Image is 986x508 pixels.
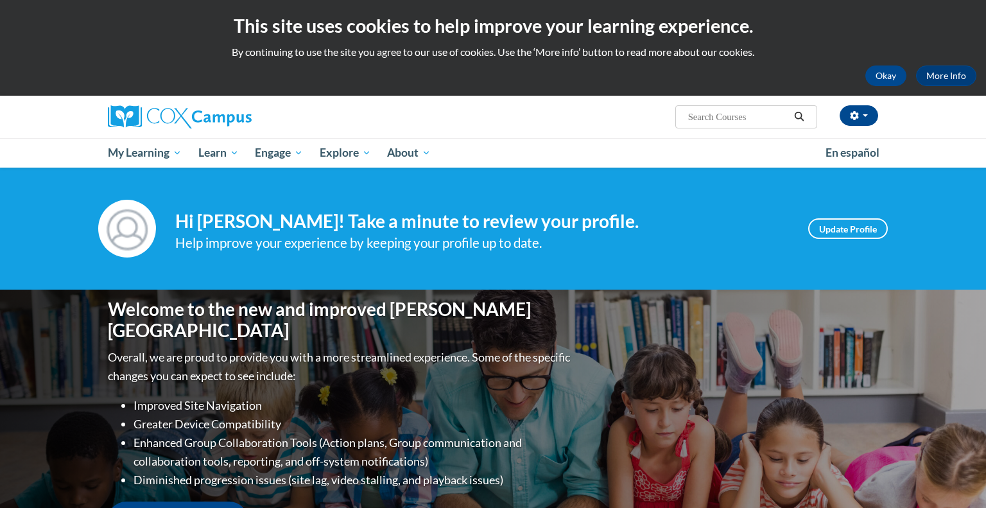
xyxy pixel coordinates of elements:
img: Cox Campus [108,105,252,128]
li: Enhanced Group Collaboration Tools (Action plans, Group communication and collaboration tools, re... [134,434,573,471]
li: Improved Site Navigation [134,396,573,415]
span: Learn [198,145,239,161]
p: By continuing to use the site you agree to our use of cookies. Use the ‘More info’ button to read... [10,45,976,59]
h1: Welcome to the new and improved [PERSON_NAME][GEOGRAPHIC_DATA] [108,299,573,342]
button: Okay [865,66,906,86]
li: Diminished progression issues (site lag, video stalling, and playback issues) [134,471,573,489]
button: Account Settings [840,105,878,126]
span: Explore [320,145,371,161]
p: Overall, we are proud to provide you with a more streamlined experience. Some of the specific cha... [108,348,573,385]
a: More Info [916,66,976,86]
div: Help improve your experience by keeping your profile up to date. [175,232,789,254]
a: En español [817,139,888,166]
button: Search [790,109,809,125]
span: En español [826,146,879,159]
a: Engage [246,138,311,168]
img: Profile Image [98,200,156,258]
div: Main menu [89,138,897,168]
a: Learn [190,138,247,168]
a: Cox Campus [108,105,352,128]
a: About [379,138,440,168]
a: My Learning [99,138,190,168]
h2: This site uses cookies to help improve your learning experience. [10,13,976,39]
span: My Learning [108,145,182,161]
input: Search Courses [687,109,790,125]
span: Engage [255,145,303,161]
a: Explore [311,138,379,168]
h4: Hi [PERSON_NAME]! Take a minute to review your profile. [175,211,789,232]
a: Update Profile [808,218,888,239]
li: Greater Device Compatibility [134,415,573,434]
span: About [387,145,431,161]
